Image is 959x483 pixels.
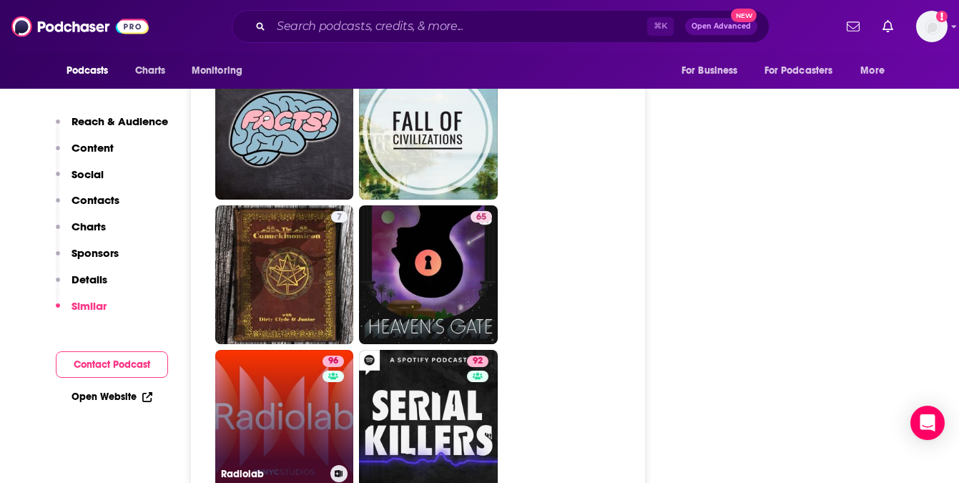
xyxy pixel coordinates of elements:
[56,167,104,194] button: Social
[232,10,769,43] div: Search podcasts, credits, & more...
[323,356,344,367] a: 96
[72,141,114,155] p: Content
[672,57,756,84] button: open menu
[56,220,106,246] button: Charts
[72,193,119,207] p: Contacts
[271,15,647,38] input: Search podcasts, credits, & more...
[72,220,106,233] p: Charts
[56,246,119,273] button: Sponsors
[56,273,107,299] button: Details
[126,57,174,84] a: Charts
[755,57,854,84] button: open menu
[56,299,107,326] button: Similar
[221,468,325,480] h3: Radiolab
[192,61,242,81] span: Monitoring
[916,11,948,42] span: Logged in as jackiemayer
[647,17,674,36] span: ⌘ K
[692,23,751,30] span: Open Advanced
[67,61,109,81] span: Podcasts
[731,9,757,22] span: New
[473,354,483,369] span: 92
[135,61,166,81] span: Charts
[471,211,492,223] a: 65
[764,61,833,81] span: For Podcasters
[72,299,107,313] p: Similar
[72,167,104,181] p: Social
[72,246,119,260] p: Sponsors
[359,62,498,200] a: 79
[936,11,948,22] svg: Add a profile image
[359,205,498,344] a: 65
[685,18,757,35] button: Open AdvancedNew
[182,57,261,84] button: open menu
[337,210,342,225] span: 7
[56,57,127,84] button: open menu
[910,406,945,440] div: Open Intercom Messenger
[72,273,107,286] p: Details
[72,391,152,403] a: Open Website
[841,14,865,39] a: Show notifications dropdown
[467,356,488,367] a: 92
[11,13,149,40] img: Podchaser - Follow, Share and Rate Podcasts
[331,211,348,223] a: 7
[850,57,903,84] button: open menu
[476,210,486,225] span: 65
[916,11,948,42] button: Show profile menu
[56,351,168,378] button: Contact Podcast
[682,61,738,81] span: For Business
[215,205,354,344] a: 7
[328,354,338,369] span: 96
[72,114,168,128] p: Reach & Audience
[56,141,114,167] button: Content
[56,114,168,141] button: Reach & Audience
[916,11,948,42] img: User Profile
[56,193,119,220] button: Contacts
[877,14,899,39] a: Show notifications dropdown
[860,61,885,81] span: More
